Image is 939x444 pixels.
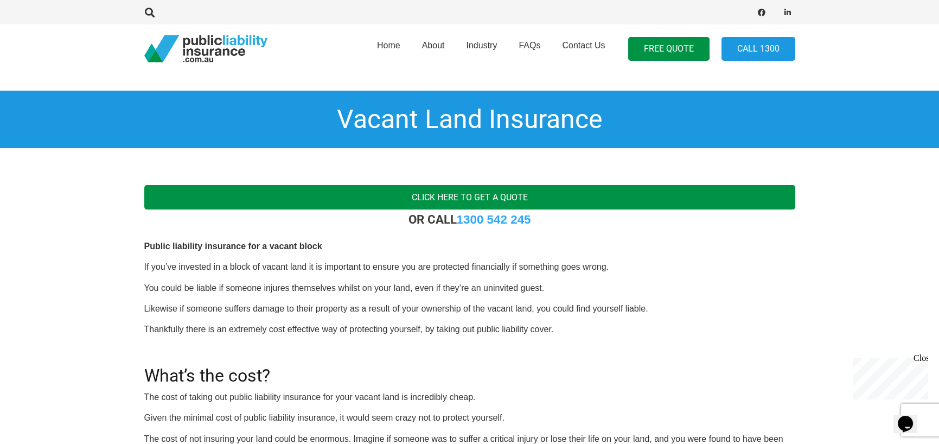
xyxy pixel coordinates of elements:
[144,324,795,335] p: Thankfully there is an extremely cost effective way of protecting yourself, by taking out public ...
[377,41,400,50] span: Home
[422,41,445,50] span: About
[139,8,161,17] a: Search
[144,352,795,386] h2: What’s the cost?
[408,212,531,226] strong: OR CALL
[508,21,551,77] a: FAQs
[893,401,928,433] iframe: chat widget
[366,21,411,77] a: Home
[4,4,75,79] div: Chat live with an agent now!Close
[144,391,795,403] p: The cost of taking out public liability insurance for your vacant land is incredibly cheap.
[144,242,322,251] b: Public liability insurance for a vacant block
[411,21,456,77] a: About
[144,303,795,315] p: Likewise if someone suffers damage to their property as a result of your ownership of the vacant ...
[519,41,540,50] span: FAQs
[144,185,795,210] a: Click here to get a quote
[457,213,531,226] a: 1300 542 245
[144,412,795,424] p: Given the minimal cost of public liability insurance, it would seem crazy not to protect yourself.
[849,353,928,399] iframe: chat widget
[780,5,795,20] a: LinkedIn
[754,5,769,20] a: Facebook
[562,41,605,50] span: Contact Us
[144,35,267,62] a: pli_logotransparent
[551,21,616,77] a: Contact Us
[455,21,508,77] a: Industry
[628,37,710,61] a: FREE QUOTE
[144,261,795,273] p: If you’ve invested in a block of vacant land it is important to ensure you are protected financia...
[144,282,795,294] p: You could be liable if someone injures themselves whilst on your land, even if they’re an uninvit...
[721,37,795,61] a: Call 1300
[466,41,497,50] span: Industry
